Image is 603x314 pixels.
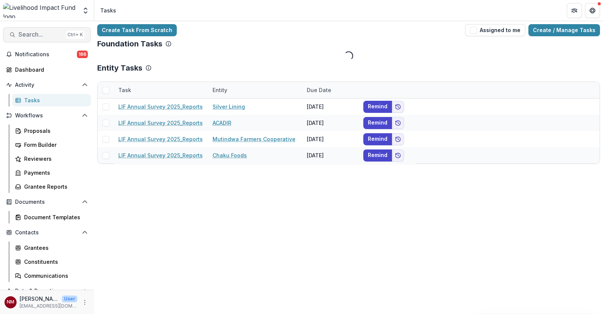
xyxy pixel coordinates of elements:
img: Livelihood Impact Fund logo [3,3,77,18]
a: Dashboard [3,63,91,76]
div: [DATE] [302,115,359,131]
p: User [62,296,77,302]
button: Remind [363,149,392,162]
div: Entity [208,86,232,94]
a: Constituents [12,256,91,268]
button: Open Workflows [3,109,91,122]
button: Remind [363,117,392,129]
a: LIF Annual Survey 2025_Reports [118,103,203,111]
button: Add to friends [392,149,404,162]
a: Grantee Reports [12,180,91,193]
div: [DATE] [302,99,359,115]
nav: breadcrumb [97,5,119,16]
span: 166 [77,51,88,58]
p: Entity Tasks [97,63,142,72]
a: Create Task From Scratch [97,24,177,36]
button: Open Contacts [3,226,91,239]
div: Due Date [302,86,336,94]
div: Grantee Reports [24,183,85,191]
a: Reviewers [12,152,91,165]
div: Grantees [24,244,85,252]
div: Reviewers [24,155,85,163]
span: Contacts [15,229,79,236]
a: Chaku Foods [213,151,247,159]
p: Foundation Tasks [97,39,162,48]
div: Dashboard [15,66,85,74]
div: Entity [208,82,302,98]
div: Task [114,82,208,98]
p: [PERSON_NAME] [20,295,59,303]
div: Tasks [24,96,85,104]
a: LIF Annual Survey 2025_Reports [118,151,203,159]
div: Constituents [24,258,85,266]
div: Due Date [302,82,359,98]
button: More [80,298,89,307]
button: Partners [567,3,582,18]
span: Data & Reporting [15,288,79,294]
a: Proposals [12,125,91,137]
button: Open Activity [3,79,91,91]
button: Assigned to me [465,24,525,36]
a: Payments [12,166,91,179]
span: Activity [15,82,79,88]
div: Communications [24,272,85,280]
div: [DATE] [302,147,359,163]
a: Communications [12,269,91,282]
button: Search... [3,27,91,42]
a: Form Builder [12,139,91,151]
button: Notifications166 [3,48,91,60]
button: Add to friends [392,117,404,129]
a: Silver Lining [213,103,245,111]
button: Remind [363,133,392,145]
div: Task [114,86,136,94]
span: Search... [18,31,63,38]
button: Open entity switcher [80,3,91,18]
a: ACADIR [213,119,231,127]
p: [EMAIL_ADDRESS][DOMAIN_NAME] [20,303,77,309]
div: Njeri Muthuri [7,300,14,305]
a: LIF Annual Survey 2025_Reports [118,135,203,143]
a: Tasks [12,94,91,106]
button: Remind [363,101,392,113]
div: Document Templates [24,213,85,221]
a: Grantees [12,242,91,254]
span: Notifications [15,51,77,58]
a: Create / Manage Tasks [528,24,600,36]
span: Documents [15,199,79,205]
div: Form Builder [24,141,85,149]
span: Workflows [15,112,79,119]
div: Proposals [24,127,85,135]
div: Tasks [100,6,116,14]
button: Open Documents [3,196,91,208]
a: Document Templates [12,211,91,223]
button: Open Data & Reporting [3,285,91,297]
button: Add to friends [392,101,404,113]
a: LIF Annual Survey 2025_Reports [118,119,203,127]
button: Get Help [585,3,600,18]
div: Ctrl + K [66,31,84,39]
a: Mutindwa Farmers Cooperative [213,135,295,143]
div: [DATE] [302,131,359,147]
button: Add to friends [392,133,404,145]
div: Payments [24,169,85,177]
